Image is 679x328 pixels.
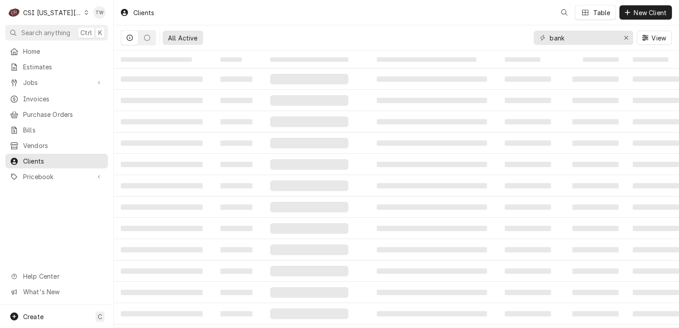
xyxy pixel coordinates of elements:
span: ‌ [121,119,203,124]
span: ‌ [377,268,487,274]
span: ‌ [633,226,679,231]
span: ‌ [633,76,679,82]
span: ‌ [377,140,487,146]
div: CSI [US_STATE][GEOGRAPHIC_DATA] [23,8,82,17]
span: ‌ [633,311,679,316]
span: Search anything [21,28,70,37]
span: New Client [632,8,668,17]
span: ‌ [505,76,551,82]
span: ‌ [377,204,487,210]
span: ‌ [270,57,348,62]
span: ‌ [270,244,348,255]
span: ‌ [220,311,252,316]
span: ‌ [377,162,487,167]
span: ‌ [572,311,619,316]
div: TW [93,6,106,19]
div: C [8,6,20,19]
span: ‌ [505,204,551,210]
span: ‌ [377,226,487,231]
span: ‌ [377,311,487,316]
span: ‌ [220,140,252,146]
span: ‌ [121,162,203,167]
a: Go to Pricebook [5,169,108,184]
span: ‌ [505,226,551,231]
span: ‌ [633,57,668,62]
div: Tori Warrick's Avatar [93,6,106,19]
span: ‌ [377,247,487,252]
span: ‌ [633,162,679,167]
span: ‌ [121,290,203,295]
span: ‌ [121,247,203,252]
button: New Client [619,5,672,20]
span: ‌ [505,268,551,274]
span: ‌ [270,95,348,106]
span: ‌ [633,268,679,274]
a: Go to Jobs [5,75,108,90]
span: ‌ [270,180,348,191]
span: Pricebook [23,172,90,181]
span: ‌ [220,183,252,188]
span: ‌ [377,76,487,82]
span: ‌ [220,204,252,210]
button: Search anythingCtrlK [5,25,108,40]
span: ‌ [505,119,551,124]
span: ‌ [121,98,203,103]
span: ‌ [270,287,348,298]
a: Go to What's New [5,284,108,299]
span: ‌ [377,183,487,188]
button: Open search [557,5,571,20]
span: ‌ [572,98,619,103]
span: ‌ [505,57,540,62]
span: ‌ [505,311,551,316]
span: Purchase Orders [23,110,104,119]
span: ‌ [270,266,348,276]
span: ‌ [633,204,679,210]
span: ‌ [505,98,551,103]
a: Go to Help Center [5,269,108,284]
a: Vendors [5,138,108,153]
span: ‌ [572,204,619,210]
span: ‌ [270,138,348,148]
table: All Active Clients List Loading [114,51,679,328]
span: ‌ [270,202,348,212]
span: ‌ [633,140,679,146]
span: ‌ [505,183,551,188]
span: ‌ [121,268,203,274]
span: ‌ [572,268,619,274]
button: View [637,31,672,45]
span: ‌ [121,311,203,316]
span: ‌ [121,57,192,62]
span: Clients [23,156,104,166]
span: ‌ [572,247,619,252]
span: ‌ [220,290,252,295]
span: Invoices [23,94,104,104]
div: All Active [168,33,198,43]
span: ‌ [121,76,203,82]
span: ‌ [220,226,252,231]
span: ‌ [270,223,348,234]
span: K [98,28,102,37]
input: Keyword search [550,31,616,45]
a: Estimates [5,60,108,74]
span: ‌ [377,57,476,62]
span: ‌ [505,290,551,295]
span: Jobs [23,78,90,87]
a: Purchase Orders [5,107,108,122]
span: ‌ [220,57,242,62]
div: CSI Kansas City's Avatar [8,6,20,19]
span: ‌ [505,162,551,167]
span: Estimates [23,62,104,72]
span: C [98,312,102,321]
span: ‌ [220,162,252,167]
span: ‌ [572,119,619,124]
span: Help Center [23,272,103,281]
span: ‌ [505,140,551,146]
button: Erase input [619,31,633,45]
span: Vendors [23,141,104,150]
div: Table [593,8,611,17]
span: ‌ [377,119,487,124]
span: ‌ [220,247,252,252]
a: Home [5,44,108,59]
a: Clients [5,154,108,168]
span: Ctrl [80,28,92,37]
